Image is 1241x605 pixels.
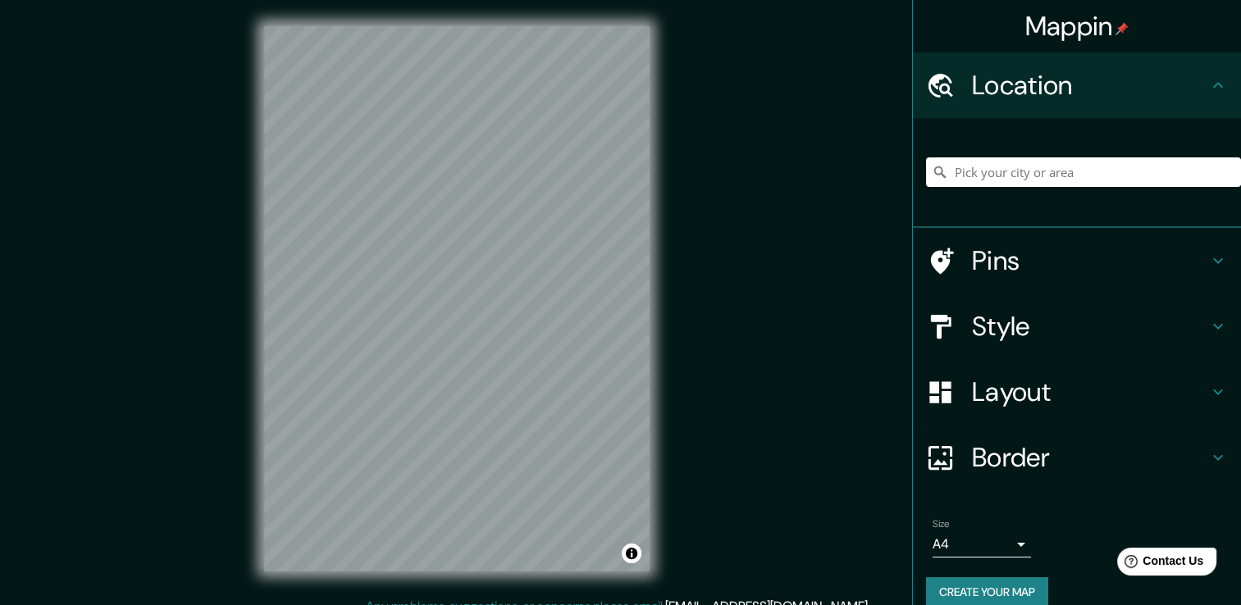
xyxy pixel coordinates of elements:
[622,544,641,563] button: Toggle attribution
[264,26,650,571] canvas: Map
[972,69,1208,102] h4: Location
[972,310,1208,343] h4: Style
[926,157,1241,187] input: Pick your city or area
[913,293,1241,359] div: Style
[933,517,950,531] label: Size
[972,441,1208,474] h4: Border
[972,375,1208,408] h4: Layout
[913,425,1241,490] div: Border
[1116,22,1129,35] img: pin-icon.png
[913,228,1241,293] div: Pins
[972,244,1208,277] h4: Pins
[913,359,1241,425] div: Layout
[1025,10,1129,43] h4: Mappin
[913,52,1241,118] div: Location
[1095,541,1223,587] iframe: Help widget launcher
[933,531,1031,557] div: A4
